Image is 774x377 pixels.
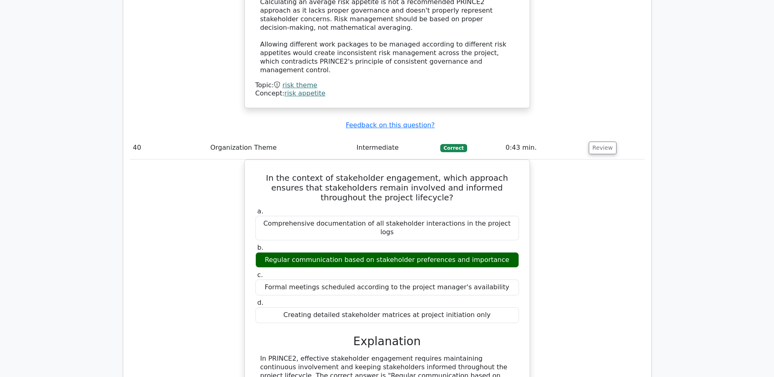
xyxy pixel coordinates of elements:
td: Intermediate [353,136,437,160]
div: Concept: [255,89,519,98]
span: c. [257,271,263,279]
div: Topic: [255,81,519,90]
h5: In the context of stakeholder engagement, which approach ensures that stakeholders remain involve... [255,173,520,202]
h3: Explanation [260,335,514,348]
a: risk theme [282,81,317,89]
span: a. [257,207,264,215]
td: 0:43 min. [502,136,585,160]
button: Review [589,142,617,154]
div: Formal meetings scheduled according to the project manager's availability [255,279,519,295]
div: Regular communication based on stakeholder preferences and importance [255,252,519,268]
td: 40 [130,136,207,160]
span: Correct [440,144,467,152]
span: d. [257,299,264,306]
span: b. [257,244,264,251]
div: Creating detailed stakeholder matrices at project initiation only [255,307,519,323]
a: risk appetite [284,89,326,97]
div: Comprehensive documentation of all stakeholder interactions in the project logs [255,216,519,240]
a: Feedback on this question? [346,121,435,129]
td: Organization Theme [207,136,353,160]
